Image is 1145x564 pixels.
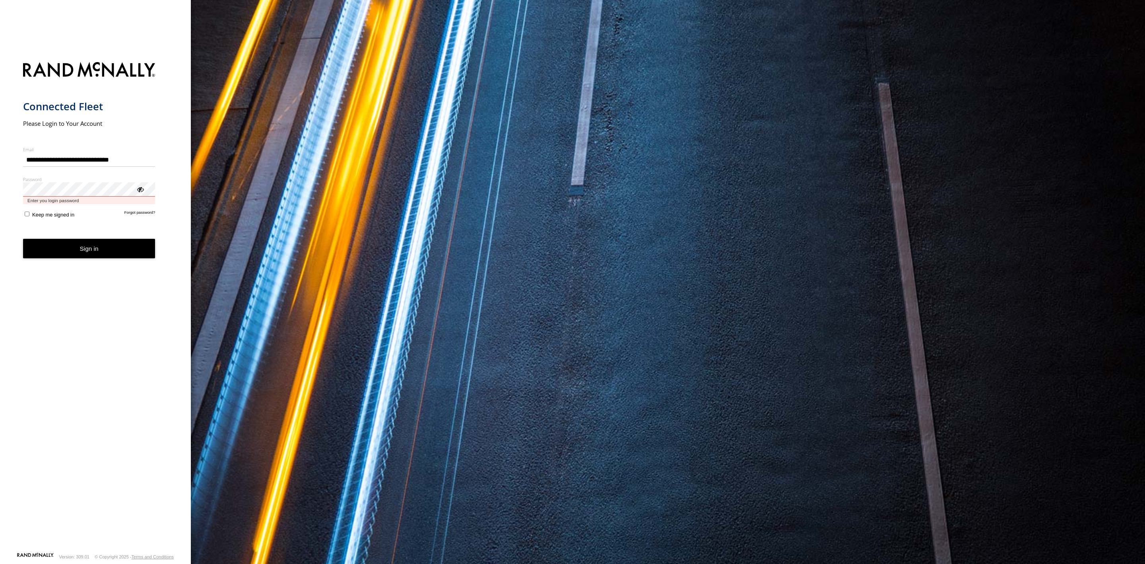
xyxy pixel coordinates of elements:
[25,211,30,217] input: Keep me signed in
[124,210,155,218] a: Forgot password?
[23,239,155,258] button: Sign in
[23,176,155,182] label: Password
[32,212,74,218] span: Keep me signed in
[23,100,155,113] h1: Connected Fleet
[17,553,54,561] a: Visit our Website
[95,554,174,559] div: © Copyright 2025 -
[23,197,155,204] span: Enter you login password
[136,185,144,193] div: ViewPassword
[23,146,155,152] label: Email
[132,554,174,559] a: Terms and Conditions
[23,119,155,127] h2: Please Login to Your Account
[59,554,89,559] div: Version: 309.01
[23,57,168,552] form: main
[23,60,155,81] img: Rand McNally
